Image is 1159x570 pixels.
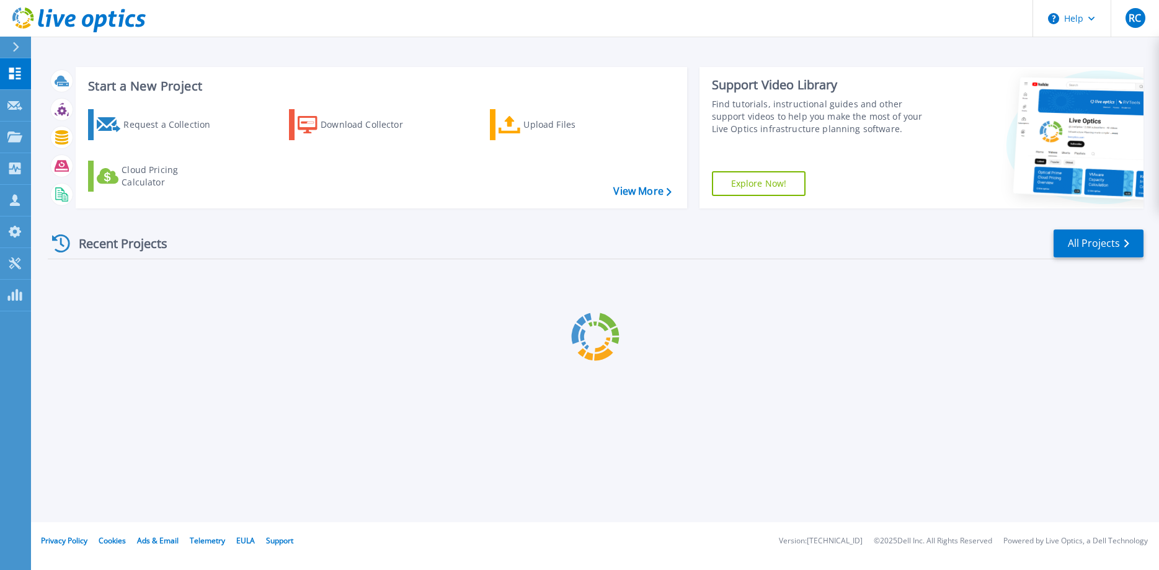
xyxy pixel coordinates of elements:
a: View More [613,185,671,197]
a: Upload Files [490,109,628,140]
a: All Projects [1054,229,1143,257]
div: Upload Files [523,112,623,137]
h3: Start a New Project [88,79,671,93]
li: Version: [TECHNICAL_ID] [779,537,863,545]
div: Recent Projects [48,228,184,259]
a: Request a Collection [88,109,226,140]
a: EULA [236,535,255,546]
a: Explore Now! [712,171,806,196]
a: Cloud Pricing Calculator [88,161,226,192]
a: Cookies [99,535,126,546]
a: Ads & Email [137,535,179,546]
li: © 2025 Dell Inc. All Rights Reserved [874,537,992,545]
div: Cloud Pricing Calculator [122,164,221,189]
div: Request a Collection [123,112,223,137]
a: Telemetry [190,535,225,546]
a: Privacy Policy [41,535,87,546]
li: Powered by Live Optics, a Dell Technology [1003,537,1148,545]
div: Support Video Library [712,77,938,93]
div: Download Collector [321,112,420,137]
a: Support [266,535,293,546]
span: RC [1129,13,1141,23]
a: Download Collector [289,109,427,140]
div: Find tutorials, instructional guides and other support videos to help you make the most of your L... [712,98,938,135]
